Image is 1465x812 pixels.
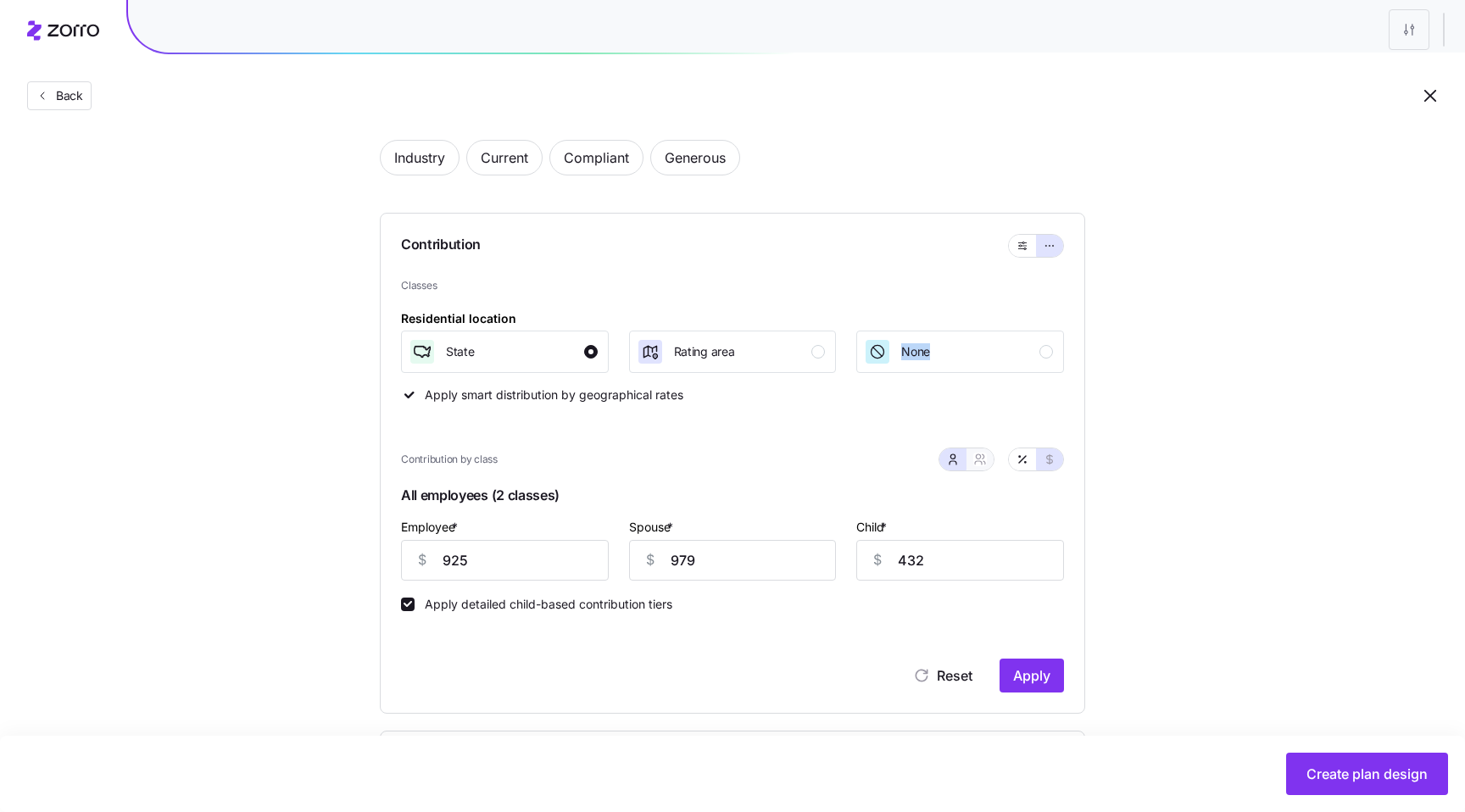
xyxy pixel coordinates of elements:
span: Current [481,141,528,175]
label: Child [856,518,890,537]
label: Spouse [629,518,677,537]
span: Reset [937,665,972,686]
button: Generous [650,140,740,175]
button: Apply [1000,659,1064,692]
div: $ [857,541,898,580]
div: Residential location [401,309,516,328]
span: All employees (2 classes) [401,481,1064,516]
span: Contribution by class [401,452,498,468]
label: Employee [401,518,461,537]
button: Compliant [549,140,643,175]
button: Reset [900,659,986,692]
span: Industry [394,141,445,175]
span: Compliant [564,141,629,175]
span: Classes [401,278,1064,294]
span: Rating area [674,343,735,360]
div: $ [630,541,671,580]
button: Industry [380,140,460,175]
button: Back [27,81,92,110]
span: None [901,343,930,360]
span: Create plan design [1306,764,1428,784]
div: $ [402,541,443,580]
span: State [446,343,475,360]
span: Contribution [401,234,481,258]
label: Apply detailed child-based contribution tiers [415,598,672,611]
span: Generous [665,141,726,175]
button: Create plan design [1286,753,1448,795]
span: Apply [1013,665,1050,686]
button: Current [466,140,543,175]
span: Back [49,87,83,104]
